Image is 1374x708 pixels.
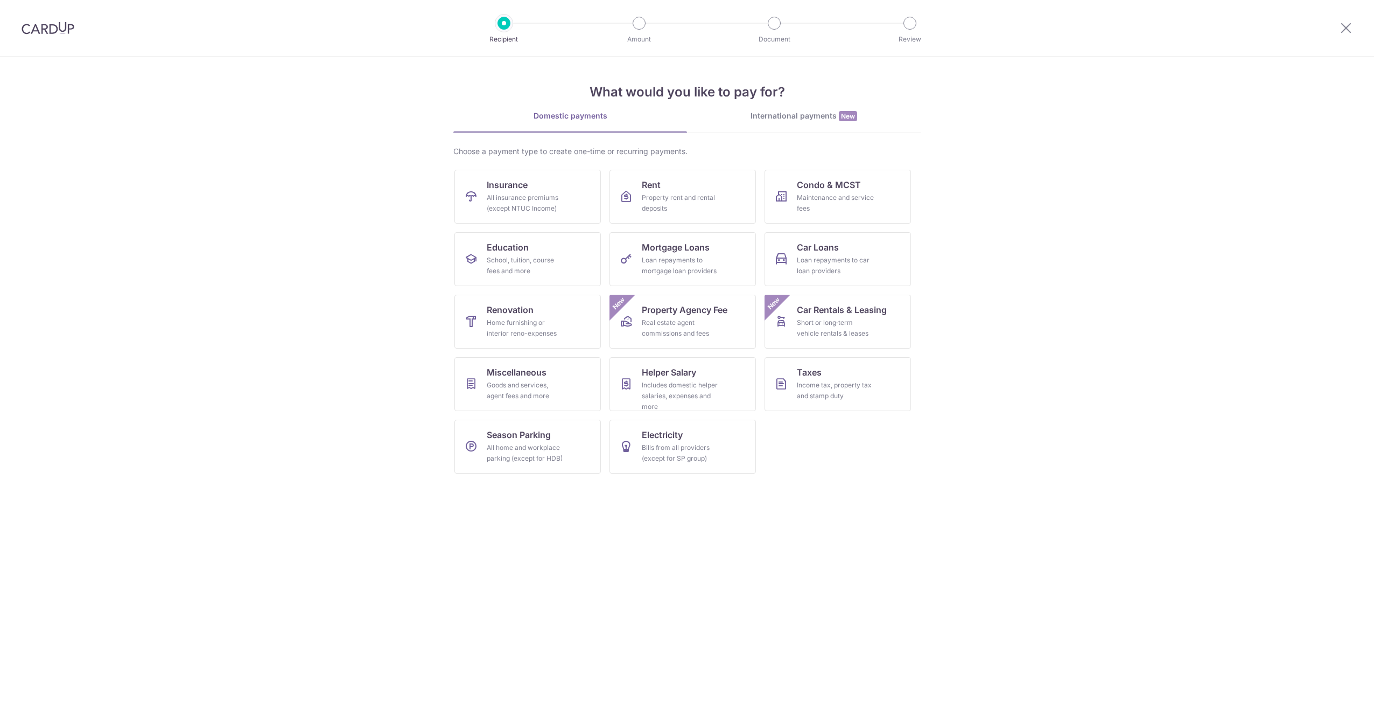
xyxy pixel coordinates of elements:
p: Document [734,34,814,45]
span: Rent [642,178,661,191]
span: Miscellaneous [487,366,546,379]
span: Taxes [797,366,822,379]
span: Mortgage Loans [642,241,710,254]
span: New [765,295,783,313]
div: Income tax, property tax and stamp duty [797,380,874,401]
span: New [839,111,857,121]
span: Condo & MCST [797,178,861,191]
div: Short or long‑term vehicle rentals & leases [797,317,874,339]
div: Includes domestic helper salaries, expenses and more [642,380,719,412]
p: Recipient [464,34,544,45]
div: Goods and services, agent fees and more [487,380,564,401]
div: Real estate agent commissions and fees [642,317,719,339]
div: International payments [687,110,921,122]
div: Loan repayments to mortgage loan providers [642,255,719,276]
div: School, tuition, course fees and more [487,255,564,276]
a: TaxesIncome tax, property tax and stamp duty [765,357,911,411]
span: Property Agency Fee [642,303,727,316]
a: Season ParkingAll home and workplace parking (except for HDB) [454,420,601,474]
span: New [610,295,628,313]
div: Maintenance and service fees [797,192,874,214]
h4: What would you like to pay for? [453,82,921,102]
a: EducationSchool, tuition, course fees and more [454,232,601,286]
span: Helper Salary [642,366,696,379]
div: Choose a payment type to create one-time or recurring payments. [453,146,921,157]
a: Mortgage LoansLoan repayments to mortgage loan providers [609,232,756,286]
img: CardUp [22,22,74,34]
div: Domestic payments [453,110,687,121]
div: Loan repayments to car loan providers [797,255,874,276]
a: Helper SalaryIncludes domestic helper salaries, expenses and more [609,357,756,411]
a: RenovationHome furnishing or interior reno-expenses [454,295,601,349]
span: Season Parking [487,428,551,441]
a: Condo & MCSTMaintenance and service fees [765,170,911,224]
span: Education [487,241,529,254]
p: Amount [599,34,679,45]
div: Bills from all providers (except for SP group) [642,442,719,464]
div: Property rent and rental deposits [642,192,719,214]
a: Car LoansLoan repayments to car loan providers [765,232,911,286]
span: Renovation [487,303,534,316]
a: InsuranceAll insurance premiums (except NTUC Income) [454,170,601,224]
div: All insurance premiums (except NTUC Income) [487,192,564,214]
p: Review [870,34,950,45]
span: Insurance [487,178,528,191]
span: Car Rentals & Leasing [797,303,887,316]
div: All home and workplace parking (except for HDB) [487,442,564,464]
span: Electricity [642,428,683,441]
div: Home furnishing or interior reno-expenses [487,317,564,339]
a: RentProperty rent and rental deposits [609,170,756,224]
a: Car Rentals & LeasingShort or long‑term vehicle rentals & leasesNew [765,295,911,349]
a: Property Agency FeeReal estate agent commissions and feesNew [609,295,756,349]
a: MiscellaneousGoods and services, agent fees and more [454,357,601,411]
a: ElectricityBills from all providers (except for SP group) [609,420,756,474]
span: Car Loans [797,241,839,254]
